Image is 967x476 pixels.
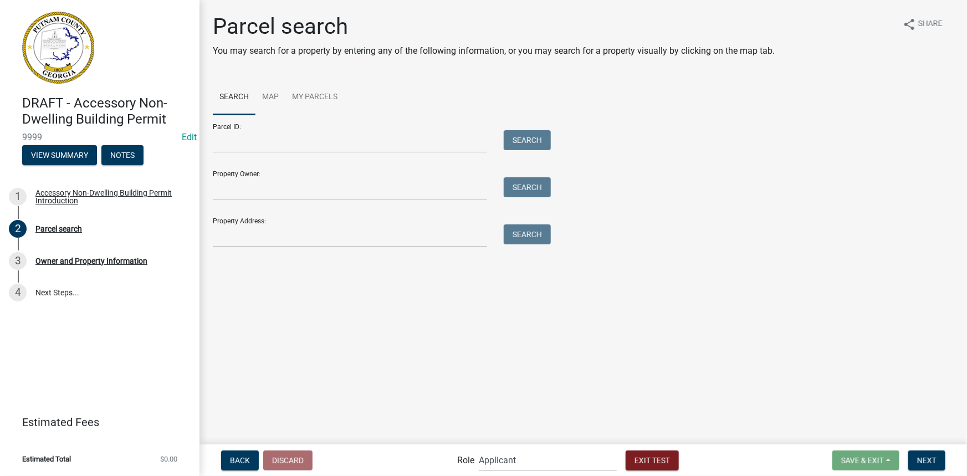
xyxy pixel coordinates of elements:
[504,130,551,150] button: Search
[918,18,943,31] span: Share
[9,411,182,433] a: Estimated Fees
[457,456,474,465] label: Role
[841,455,884,464] span: Save & Exit
[101,145,144,165] button: Notes
[22,12,94,84] img: Putnam County, Georgia
[9,220,27,238] div: 2
[255,80,285,115] a: Map
[9,188,27,206] div: 1
[504,177,551,197] button: Search
[221,451,259,470] button: Back
[285,80,344,115] a: My Parcels
[22,145,97,165] button: View Summary
[160,455,177,463] span: $0.00
[22,151,97,160] wm-modal-confirm: Summary
[35,189,182,204] div: Accessory Non-Dwelling Building Permit Introduction
[917,455,937,464] span: Next
[182,132,197,142] a: Edit
[182,132,197,142] wm-modal-confirm: Edit Application Number
[903,18,916,31] i: share
[230,455,250,464] span: Back
[35,257,147,265] div: Owner and Property Information
[35,225,82,233] div: Parcel search
[908,451,945,470] button: Next
[832,451,899,470] button: Save & Exit
[263,451,313,470] button: Discard
[504,224,551,244] button: Search
[213,13,775,40] h1: Parcel search
[9,284,27,301] div: 4
[9,252,27,270] div: 3
[213,44,775,58] p: You may search for a property by entering any of the following information, or you may search for...
[22,95,191,127] h4: DRAFT - Accessory Non-Dwelling Building Permit
[22,455,71,463] span: Estimated Total
[101,151,144,160] wm-modal-confirm: Notes
[213,80,255,115] a: Search
[22,132,177,142] span: 9999
[635,455,670,464] span: Exit Test
[894,13,951,35] button: shareShare
[626,451,679,470] button: Exit Test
